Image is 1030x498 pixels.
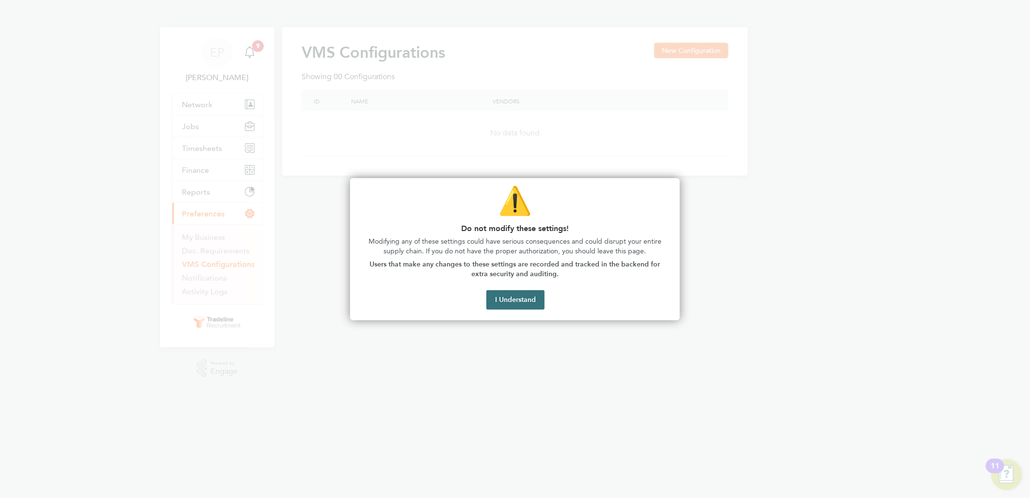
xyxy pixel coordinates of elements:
button: I Understand [486,290,545,310]
p: Modifying any of these settings could have serious consequences and could disrupt your entire sup... [362,237,668,256]
div: Do not modify these settings! [350,178,680,321]
p: Do not modify these settings! [362,224,668,233]
p: ⚠️ [362,182,668,220]
strong: Users that make any changes to these settings are recorded and tracked in the backend for extra s... [370,260,662,278]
